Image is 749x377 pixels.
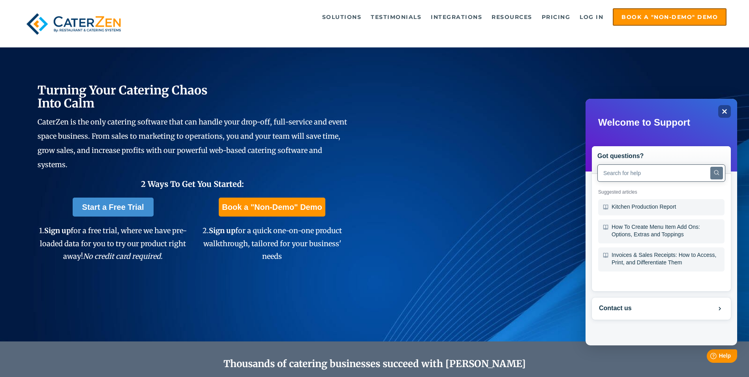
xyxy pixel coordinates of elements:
[38,83,208,111] span: Turning Your Catering Chaos Into Calm
[141,179,244,189] span: 2 Ways To Get You Started:
[203,226,342,261] span: 2. for a quick one-on-one product walkthrough, tailored for your business' needs
[143,8,726,26] div: Navigation Menu
[75,358,674,370] h2: Thousands of catering businesses succeed with [PERSON_NAME]
[613,8,726,26] a: Book a "Non-Demo" Demo
[318,9,366,25] a: Solutions
[488,9,536,25] a: Resources
[427,9,486,25] a: Integrations
[538,9,574,25] a: Pricing
[367,9,425,25] a: Testimonials
[38,117,347,169] span: CaterZen is the only catering software that can handle your drop-off, full-service and event spac...
[44,226,71,235] span: Sign up
[73,198,154,217] a: Start a Free Trial
[586,99,737,345] iframe: Help widget
[209,226,235,235] span: Sign up
[679,346,740,368] iframe: Help widget launcher
[83,252,163,261] em: No credit card required.
[576,9,607,25] a: Log in
[23,8,125,40] img: caterzen
[39,226,187,261] span: 1. for a free trial, where we have pre-loaded data for you to try our product right away!
[219,198,325,217] a: Book a "Non-Demo" Demo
